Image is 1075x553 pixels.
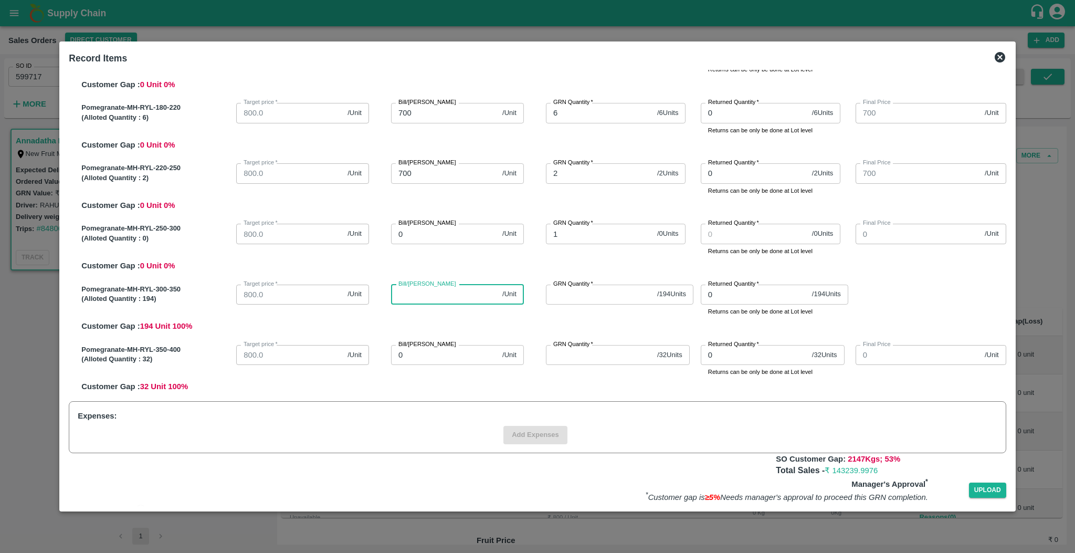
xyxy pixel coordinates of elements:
b: Manager's Approval [851,480,928,488]
span: /Unit [347,108,362,118]
span: 2147 Kgs; 53 % [848,455,900,463]
span: Customer Gap : [81,382,140,391]
span: ₹ 143239.9976 [825,466,878,475]
span: 194 Unit 100 % [140,322,193,330]
p: (Alloted Quantity : 194 ) [81,294,232,304]
input: 0.0 [236,224,343,244]
span: / 194 Units [812,289,841,299]
input: Final Price [856,163,981,183]
span: / 0 Units [657,229,678,239]
span: /Unit [502,108,517,118]
b: Total Sales - [776,466,878,475]
b: SO Customer Gap: [776,455,846,463]
label: Final Price [863,98,891,107]
label: Returned Quantity [708,159,759,167]
label: GRN Quantity [553,280,593,288]
label: Returned Quantity [708,280,759,288]
span: /Unit [347,350,362,360]
span: / 2 Units [812,169,833,179]
p: (Alloted Quantity : 0 ) [81,234,232,244]
label: Returned Quantity [708,219,759,227]
p: Returns can be only be done at Lot level [708,246,833,256]
input: 0 [701,103,808,123]
span: /Unit [985,108,999,118]
span: / 32 Units [812,350,837,360]
p: Returns can be only be done at Lot level [708,65,837,74]
input: 0.0 [236,103,343,123]
b: Record Items [69,53,127,64]
span: /Unit [347,289,362,299]
span: Customer Gap : [81,322,140,330]
label: Returned Quantity [708,340,759,349]
input: Final Price [856,103,981,123]
span: Customer Gap : [81,141,140,149]
span: Quality Complaints [69,504,134,515]
span: /Unit [502,169,517,179]
span: Customer Gap : [81,201,140,210]
label: Bill/[PERSON_NAME] [398,340,456,349]
span: /Unit [347,169,362,179]
input: 0.0 [236,285,343,305]
span: /Unit [502,350,517,360]
p: Pomegranate-MH-RYL-180-220 [81,103,232,113]
p: Returns can be only be done at Lot level [708,307,841,316]
label: GRN Quantity [553,219,593,227]
label: Bill/[PERSON_NAME] [398,98,456,107]
label: GRN Quantity [553,98,593,107]
input: 0 [701,345,808,365]
span: Customer Gap : [81,262,140,270]
input: 0 [701,163,808,183]
input: 0.0 [236,163,343,183]
span: /Unit [502,229,517,239]
span: /Unit [502,289,517,299]
span: 0 Unit 0 % [140,262,175,270]
label: GRN Quantity [553,159,593,167]
label: Target price [244,280,278,288]
span: 32 Unit 100 % [140,382,188,391]
p: (Alloted Quantity : 32 ) [81,354,232,364]
span: / 194 Units [657,289,686,299]
input: Final Price [856,224,981,244]
input: 0 [701,285,808,305]
span: 0 Unit 0 % [140,141,175,149]
span: / 2 Units [657,169,678,179]
p: (Alloted Quantity : 2 ) [81,173,232,183]
input: Final Price [856,345,981,365]
span: 0 Unit 0 % [140,80,175,89]
label: Target price [244,219,278,227]
p: Pomegranate-MH-RYL-250-300 [81,224,232,234]
p: Returns can be only be done at Lot level [708,126,833,135]
i: Customer gap is Needs manager's approval to proceed this GRN completion. [646,493,928,502]
span: / 6 Units [657,108,678,118]
p: Pomegranate-MH-RYL-220-250 [81,163,232,173]
label: Target price [244,340,278,349]
p: Returns can be only be done at Lot level [708,186,833,195]
label: Final Price [863,159,891,167]
input: 0 [701,224,808,244]
p: (Alloted Quantity : 6 ) [81,113,232,123]
label: GRN Quantity [553,340,593,349]
p: Returns can be only be done at Lot level [708,367,837,377]
span: ≥5% [705,493,721,502]
label: Bill/[PERSON_NAME] [398,280,456,288]
span: /Unit [347,229,362,239]
span: /Unit [985,169,999,179]
span: /Unit [985,229,999,239]
label: Bill/[PERSON_NAME] [398,159,456,167]
p: Pomegranate-MH-RYL-300-350 [81,285,232,295]
p: Pomegranate-MH-RYL-350-400 [81,345,232,355]
input: 0.0 [236,345,343,365]
span: Expenses: [78,412,117,420]
span: / 0 Units [812,229,833,239]
label: Bill/[PERSON_NAME] [398,219,456,227]
span: / 32 Units [657,350,682,360]
label: Target price [244,98,278,107]
label: Target price [244,159,278,167]
span: 0 Unit 0 % [140,201,175,210]
span: / 6 Units [812,108,833,118]
label: Final Price [863,340,891,349]
label: Final Price [863,219,891,227]
label: Returned Quantity [708,98,759,107]
span: Customer Gap : [81,80,140,89]
span: /Unit [985,350,999,360]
